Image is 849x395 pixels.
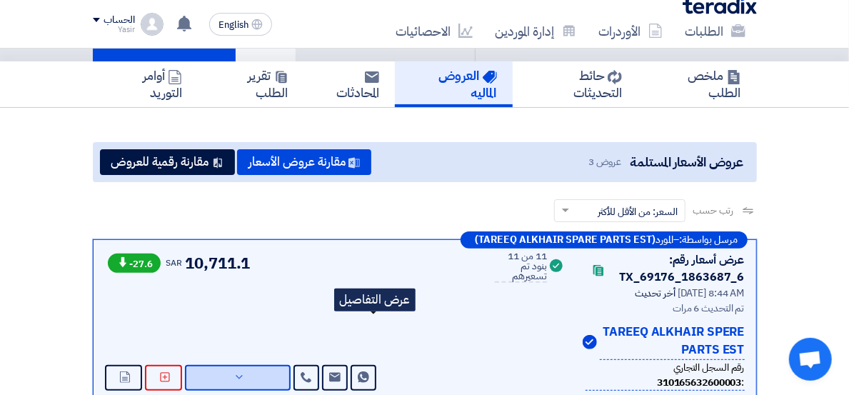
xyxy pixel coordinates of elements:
[588,154,621,169] span: عروض 3
[513,61,638,107] a: حائط التحديثات
[185,251,250,275] span: 10,711.1
[385,14,484,48] a: الاحصائيات
[395,61,512,107] a: العروض الماليه
[411,67,496,101] h5: العروض الماليه
[638,61,756,107] a: ملخص الطلب
[600,323,745,360] p: TAREEQ ALKHAIR SPERE PARTS EST
[635,286,675,301] span: أخر تحديث
[198,61,304,107] a: تقرير الطلب
[166,256,183,269] span: SAR
[586,360,745,391] div: رقم السجل التجاري :
[653,67,740,101] h5: ملخص الطلب
[100,149,235,175] button: مقارنة رقمية للعروض
[109,67,183,101] h5: أوامر التوريد
[141,13,164,36] img: profile_test.png
[680,235,738,245] span: مرسل بواسطة:
[789,338,832,381] a: Open chat
[334,289,416,311] div: عرض التفاصيل
[213,67,288,101] h5: تقرير الطلب
[588,14,674,48] a: الأوردرات
[461,231,748,249] div: –
[93,61,199,107] a: أوامر التوريد
[484,14,588,48] a: إدارة الموردين
[218,20,248,30] span: English
[598,204,678,219] span: السعر: من الأقل للأكثر
[93,26,135,34] div: Yasir
[657,375,742,390] b: 310165632600003
[630,152,743,171] span: عروض الأسعار المستلمة
[528,67,622,101] h5: حائط التحديثات
[237,149,371,175] button: مقارنة عروض الأسعار
[583,335,597,349] img: Verified Account
[678,286,745,301] span: [DATE] 8:44 AM
[108,254,161,273] span: -27.6
[693,203,733,218] span: رتب حسب
[656,235,674,245] span: المورد
[674,14,757,48] a: الطلبات
[476,235,656,245] b: (TAREEQ ALKHAIR SPARE PARTS EST)
[209,13,272,36] button: English
[614,251,745,286] div: عرض أسعار رقم: TX_69176_1863687_6
[495,251,547,283] div: 11 من 11 بنود تم تسعيرهم
[320,67,380,101] h5: المحادثات
[304,61,396,107] a: المحادثات
[104,14,135,26] div: الحساب
[583,301,745,316] div: تم التحديث 6 مرات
